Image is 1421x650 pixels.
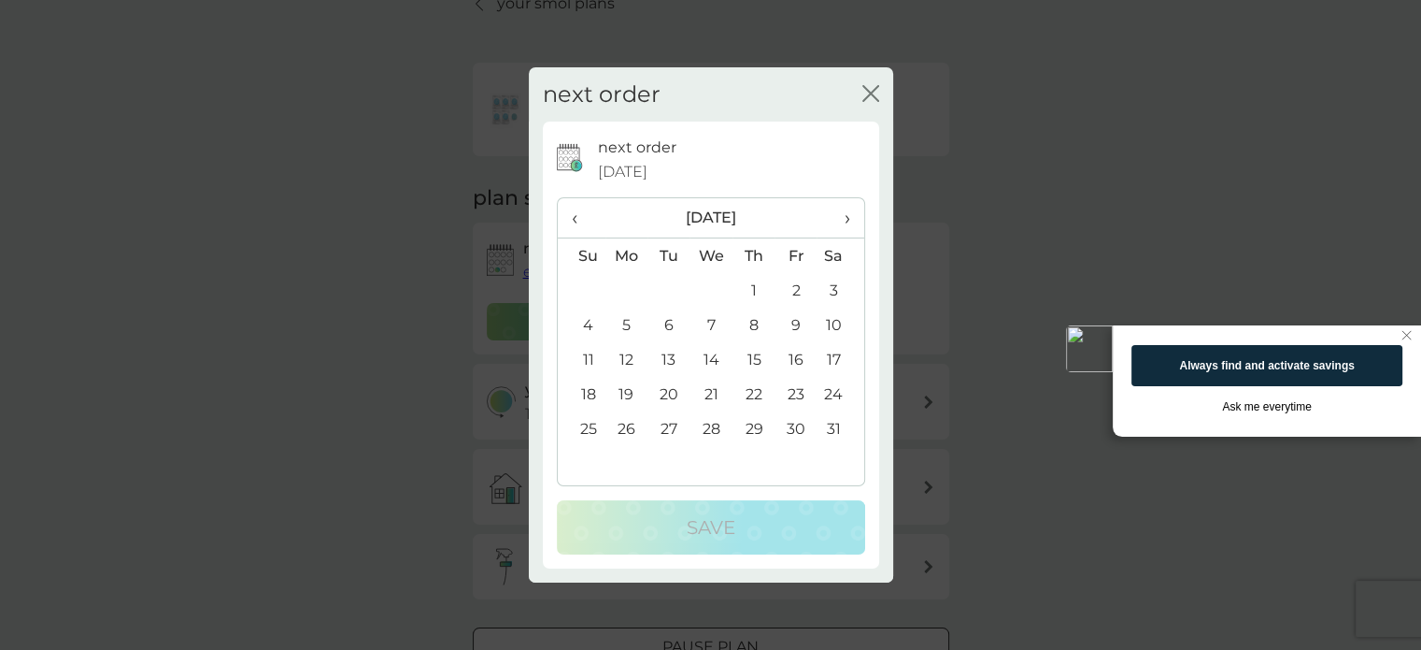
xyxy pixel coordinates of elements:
td: 19 [605,377,648,412]
td: 4 [558,308,605,342]
th: Su [558,238,605,274]
td: 5 [605,308,648,342]
td: 11 [558,342,605,377]
th: Fr [774,238,817,274]
td: 15 [732,342,774,377]
td: 17 [817,342,863,377]
th: Tu [647,238,689,274]
th: Sa [817,238,863,274]
td: 21 [689,377,732,412]
th: [DATE] [605,198,817,238]
td: 24 [817,377,863,412]
span: › [831,198,849,238]
td: 18 [558,377,605,412]
span: [DATE] [598,160,647,184]
th: Mo [605,238,648,274]
th: We [689,238,732,274]
td: 12 [605,342,648,377]
td: 2 [774,273,817,308]
td: 14 [689,342,732,377]
th: Th [732,238,774,274]
td: 29 [732,412,774,446]
td: 28 [689,412,732,446]
td: 23 [774,377,817,412]
td: 3 [817,273,863,308]
td: 22 [732,377,774,412]
td: 31 [817,412,863,446]
td: 16 [774,342,817,377]
span: ‹ [572,198,591,238]
td: 8 [732,308,774,342]
td: 25 [558,412,605,446]
button: Save [557,500,865,555]
td: 13 [647,342,689,377]
td: 20 [647,377,689,412]
td: 30 [774,412,817,446]
td: 10 [817,308,863,342]
td: 7 [689,308,732,342]
td: 27 [647,412,689,446]
td: 1 [732,273,774,308]
p: Save [687,513,735,542]
p: next order [598,136,676,160]
button: close [862,85,879,105]
td: 6 [647,308,689,342]
td: 26 [605,412,648,446]
td: 9 [774,308,817,342]
h2: next order [543,81,661,108]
